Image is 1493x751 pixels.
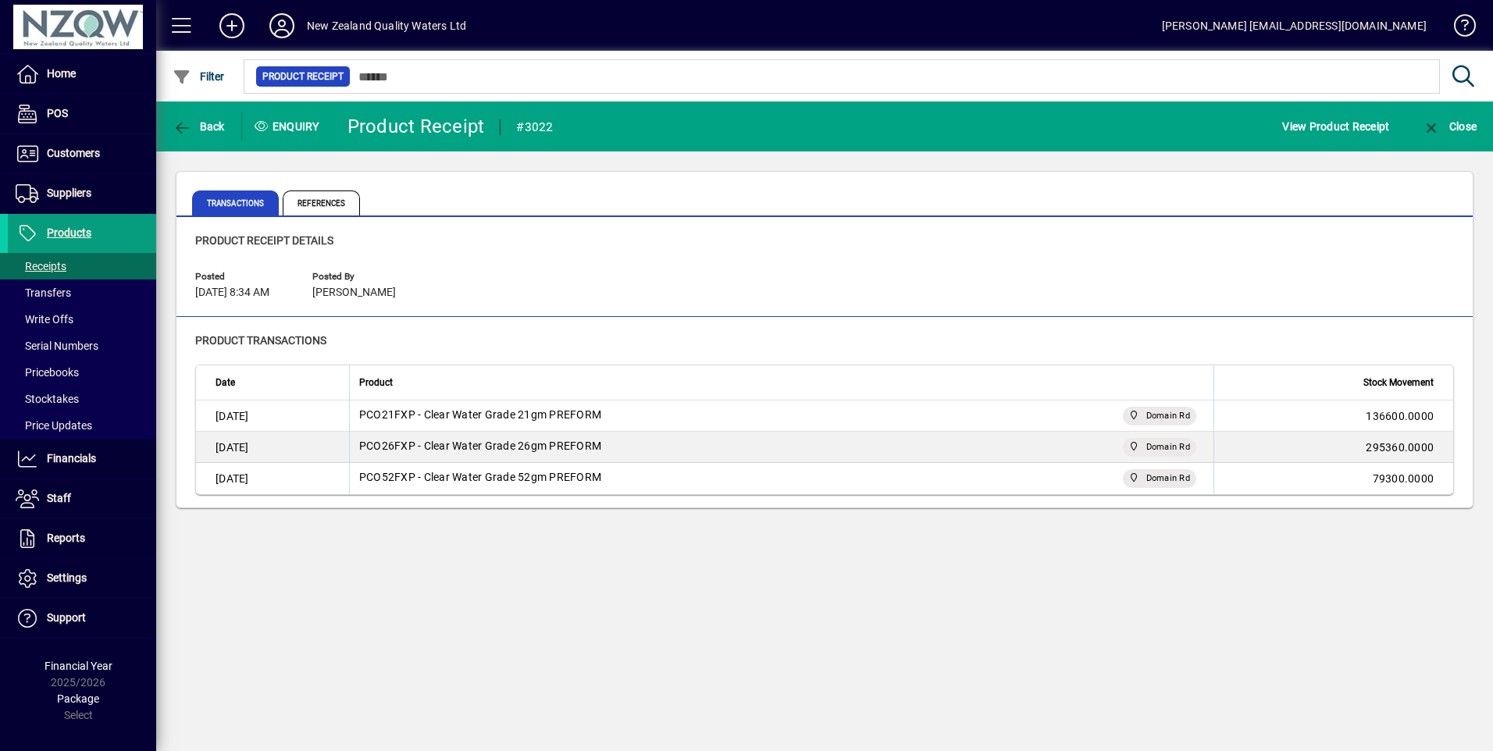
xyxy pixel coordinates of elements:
[8,279,156,306] a: Transfers
[8,174,156,213] a: Suppliers
[257,12,307,40] button: Profile
[169,112,229,141] button: Back
[8,386,156,412] a: Stocktakes
[47,532,85,544] span: Reports
[347,114,485,139] div: Product Receipt
[1123,438,1196,457] span: Domain Rd
[1213,463,1453,494] td: 79300.0000
[1422,120,1477,133] span: Close
[16,419,92,432] span: Price Updates
[1278,112,1393,141] button: View Product Receipt
[1363,374,1434,391] span: Stock Movement
[195,334,326,347] span: Product transactions
[196,463,349,494] td: [DATE]
[312,272,406,282] span: Posted By
[16,340,98,352] span: Serial Numbers
[8,306,156,333] a: Write Offs
[1418,112,1481,141] button: Close
[262,69,344,84] span: Product Receipt
[1123,407,1196,425] span: Domain Rd
[1282,114,1389,139] span: View Product Receipt
[45,660,112,672] span: Financial Year
[47,107,68,119] span: POS
[312,287,396,299] span: [PERSON_NAME]
[16,393,79,405] span: Stocktakes
[156,112,242,141] app-page-header-button: Back
[47,187,91,199] span: Suppliers
[8,479,156,518] a: Staff
[359,407,601,425] div: PCO21FXP - Clear Water Grade 21gm PREFORM
[47,492,71,504] span: Staff
[8,440,156,479] a: Financials
[16,313,73,326] span: Write Offs
[195,272,289,282] span: Posted
[47,452,96,464] span: Financials
[16,260,66,272] span: Receipts
[192,190,279,215] span: Transactions
[8,599,156,638] a: Support
[1146,440,1190,455] span: Domain Rd
[47,571,87,584] span: Settings
[8,559,156,598] a: Settings
[47,611,86,624] span: Support
[359,469,601,488] div: PCO52FXP - Clear Water Grade 52gm PREFORM
[16,366,79,379] span: Pricebooks
[242,114,336,139] div: Enquiry
[47,226,91,239] span: Products
[8,412,156,439] a: Price Updates
[173,70,225,83] span: Filter
[195,287,269,299] span: [DATE] 8:34 AM
[195,234,333,247] span: Product Receipt Details
[1123,469,1196,488] span: Domain Rd
[8,253,156,279] a: Receipts
[1442,3,1473,54] a: Knowledge Base
[196,400,349,432] td: [DATE]
[1406,112,1493,141] app-page-header-button: Close enquiry
[47,147,100,159] span: Customers
[8,359,156,386] a: Pricebooks
[207,12,257,40] button: Add
[283,190,360,215] span: References
[8,94,156,133] a: POS
[216,374,235,391] span: Date
[307,13,466,38] div: New Zealand Quality Waters Ltd
[8,519,156,558] a: Reports
[516,115,553,140] div: #3022
[57,692,99,705] span: Package
[1146,408,1190,424] span: Domain Rd
[16,287,71,299] span: Transfers
[196,432,349,463] td: [DATE]
[1213,432,1453,463] td: 295360.0000
[359,374,393,391] span: Product
[173,120,225,133] span: Back
[8,333,156,359] a: Serial Numbers
[8,134,156,173] a: Customers
[47,67,76,80] span: Home
[1162,13,1427,38] div: [PERSON_NAME] [EMAIL_ADDRESS][DOMAIN_NAME]
[359,438,601,457] div: PCO26FXP - Clear Water Grade 26gm PREFORM
[8,55,156,94] a: Home
[169,62,229,91] button: Filter
[1213,400,1453,432] td: 136600.0000
[1146,471,1190,486] span: Domain Rd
